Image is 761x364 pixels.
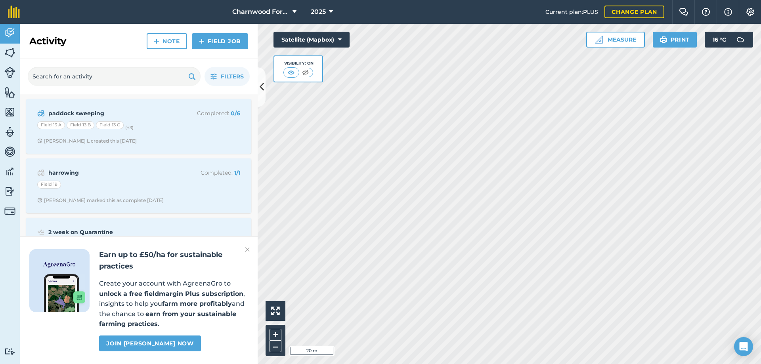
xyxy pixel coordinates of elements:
[96,121,124,129] div: Field 13 C
[48,109,174,118] strong: paddock sweeping
[283,60,314,67] div: Visibility: On
[99,249,248,272] h2: Earn up to £50/ha for sustainable practices
[300,69,310,76] img: svg+xml;base64,PHN2ZyB4bWxucz0iaHR0cDovL3d3dy53My5vcmcvMjAwMC9zdmciIHdpZHRoPSI1MCIgaGVpZ2h0PSI0MC...
[273,32,350,48] button: Satellite (Mapbox)
[48,228,174,236] strong: 2 week on Quarantine
[234,169,240,176] strong: 1 / 1
[746,8,755,16] img: A cog icon
[4,166,15,177] img: svg+xml;base64,PD94bWwgdmVyc2lvbj0iMS4wIiBlbmNvZGluZz0idXRmLTgiPz4KPCEtLSBHZW5lcmF0b3I6IEFkb2JlIE...
[37,109,45,118] img: svg+xml;base64,PD94bWwgdmVyc2lvbj0iMS4wIiBlbmNvZGluZz0idXRmLTgiPz4KPCEtLSBHZW5lcmF0b3I6IEFkb2JlIE...
[4,47,15,59] img: svg+xml;base64,PHN2ZyB4bWxucz0iaHR0cDovL3d3dy53My5vcmcvMjAwMC9zdmciIHdpZHRoPSI1NiIgaGVpZ2h0PSI2MC...
[4,348,15,355] img: svg+xml;base64,PD94bWwgdmVyc2lvbj0iMS4wIiBlbmNvZGluZz0idXRmLTgiPz4KPCEtLSBHZW5lcmF0b3I6IEFkb2JlIE...
[705,32,753,48] button: 16 °C
[724,7,732,17] img: svg+xml;base64,PHN2ZyB4bWxucz0iaHR0cDovL3d3dy53My5vcmcvMjAwMC9zdmciIHdpZHRoPSIxNyIgaGVpZ2h0PSIxNy...
[4,146,15,158] img: svg+xml;base64,PD94bWwgdmVyc2lvbj0iMS4wIiBlbmNvZGluZz0idXRmLTgiPz4KPCEtLSBHZW5lcmF0b3I6IEFkb2JlIE...
[245,245,250,254] img: svg+xml;base64,PHN2ZyB4bWxucz0iaHR0cDovL3d3dy53My5vcmcvMjAwMC9zdmciIHdpZHRoPSIyMiIgaGVpZ2h0PSIzMC...
[734,337,753,356] div: Open Intercom Messenger
[199,36,205,46] img: svg+xml;base64,PHN2ZyB4bWxucz0iaHR0cDovL3d3dy53My5vcmcvMjAwMC9zdmciIHdpZHRoPSIxNCIgaGVpZ2h0PSIyNC...
[8,6,20,18] img: fieldmargin Logo
[4,126,15,138] img: svg+xml;base64,PD94bWwgdmVyc2lvbj0iMS4wIiBlbmNvZGluZz0idXRmLTgiPz4KPCEtLSBHZW5lcmF0b3I6IEFkb2JlIE...
[99,278,248,329] p: Create your account with AgreenaGro to , insights to help you and the chance to .
[48,168,174,177] strong: harrowing
[660,35,667,44] img: svg+xml;base64,PHN2ZyB4bWxucz0iaHR0cDovL3d3dy53My5vcmcvMjAwMC9zdmciIHdpZHRoPSIxOSIgaGVpZ2h0PSIyNC...
[147,33,187,49] a: Note
[205,67,250,86] button: Filters
[31,163,247,208] a: harrowingCompleted: 1/1Field 19Clock with arrow pointing clockwise[PERSON_NAME] marked this as co...
[271,307,280,315] img: Four arrows, one pointing top left, one top right, one bottom right and the last bottom left
[595,36,603,44] img: Ruler icon
[37,227,45,237] img: svg+xml;base64,PD94bWwgdmVyc2lvbj0iMS4wIiBlbmNvZGluZz0idXRmLTgiPz4KPCEtLSBHZW5lcmF0b3I6IEFkb2JlIE...
[99,290,243,297] strong: unlock a free fieldmargin Plus subscription
[732,32,748,48] img: svg+xml;base64,PD94bWwgdmVyc2lvbj0iMS4wIiBlbmNvZGluZz0idXRmLTgiPz4KPCEtLSBHZW5lcmF0b3I6IEFkb2JlIE...
[162,300,232,307] strong: farm more profitably
[125,125,134,130] small: (+ 3 )
[221,72,244,81] span: Filters
[679,8,688,16] img: Two speech bubbles overlapping with the left bubble in the forefront
[286,69,296,76] img: svg+xml;base64,PHN2ZyB4bWxucz0iaHR0cDovL3d3dy53My5vcmcvMjAwMC9zdmciIHdpZHRoPSI1MCIgaGVpZ2h0PSI0MC...
[4,67,15,78] img: svg+xml;base64,PD94bWwgdmVyc2lvbj0iMS4wIiBlbmNvZGluZz0idXRmLTgiPz4KPCEtLSBHZW5lcmF0b3I6IEFkb2JlIE...
[188,72,196,81] img: svg+xml;base64,PHN2ZyB4bWxucz0iaHR0cDovL3d3dy53My5vcmcvMjAwMC9zdmciIHdpZHRoPSIxOSIgaGVpZ2h0PSIyNC...
[270,329,281,341] button: +
[31,223,247,251] a: 2 week on QuarantineClock with arrow pointing clockwise[PERSON_NAME] L marked this as complete ab...
[31,104,247,149] a: paddock sweepingCompleted: 0/6Field 13 AField 13 BField 13 C(+3)Clock with arrow pointing clockwi...
[232,7,289,17] span: Charnwood Forest Alpacas
[37,121,65,129] div: Field 13 A
[37,138,42,143] img: Clock with arrow pointing clockwise
[231,110,240,117] strong: 0 / 6
[177,168,240,177] p: Completed :
[4,106,15,118] img: svg+xml;base64,PHN2ZyB4bWxucz0iaHR0cDovL3d3dy53My5vcmcvMjAwMC9zdmciIHdpZHRoPSI1NiIgaGVpZ2h0PSI2MC...
[44,274,85,312] img: Screenshot of the Gro app
[67,121,94,129] div: Field 13 B
[4,27,15,39] img: svg+xml;base64,PD94bWwgdmVyc2lvbj0iMS4wIiBlbmNvZGluZz0idXRmLTgiPz4KPCEtLSBHZW5lcmF0b3I6IEFkb2JlIE...
[701,8,711,16] img: A question mark icon
[99,310,236,328] strong: earn from your sustainable farming practices
[192,33,248,49] a: Field Job
[37,168,45,177] img: svg+xml;base64,PD94bWwgdmVyc2lvbj0iMS4wIiBlbmNvZGluZz0idXRmLTgiPz4KPCEtLSBHZW5lcmF0b3I6IEFkb2JlIE...
[653,32,697,48] button: Print
[28,67,201,86] input: Search for an activity
[37,138,137,144] div: [PERSON_NAME] L created this [DATE]
[37,181,61,189] div: Field 19
[604,6,664,18] a: Change plan
[4,86,15,98] img: svg+xml;base64,PHN2ZyB4bWxucz0iaHR0cDovL3d3dy53My5vcmcvMjAwMC9zdmciIHdpZHRoPSI1NiIgaGVpZ2h0PSI2MC...
[586,32,645,48] button: Measure
[29,35,66,48] h2: Activity
[4,185,15,197] img: svg+xml;base64,PD94bWwgdmVyc2lvbj0iMS4wIiBlbmNvZGluZz0idXRmLTgiPz4KPCEtLSBHZW5lcmF0b3I6IEFkb2JlIE...
[4,206,15,217] img: svg+xml;base64,PD94bWwgdmVyc2lvbj0iMS4wIiBlbmNvZGluZz0idXRmLTgiPz4KPCEtLSBHZW5lcmF0b3I6IEFkb2JlIE...
[311,7,326,17] span: 2025
[37,198,42,203] img: Clock with arrow pointing clockwise
[154,36,159,46] img: svg+xml;base64,PHN2ZyB4bWxucz0iaHR0cDovL3d3dy53My5vcmcvMjAwMC9zdmciIHdpZHRoPSIxNCIgaGVpZ2h0PSIyNC...
[270,341,281,352] button: –
[99,335,201,351] a: Join [PERSON_NAME] now
[713,32,726,48] span: 16 ° C
[545,8,598,16] span: Current plan : PLUS
[37,197,164,204] div: [PERSON_NAME] marked this as complete [DATE]
[177,109,240,118] p: Completed :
